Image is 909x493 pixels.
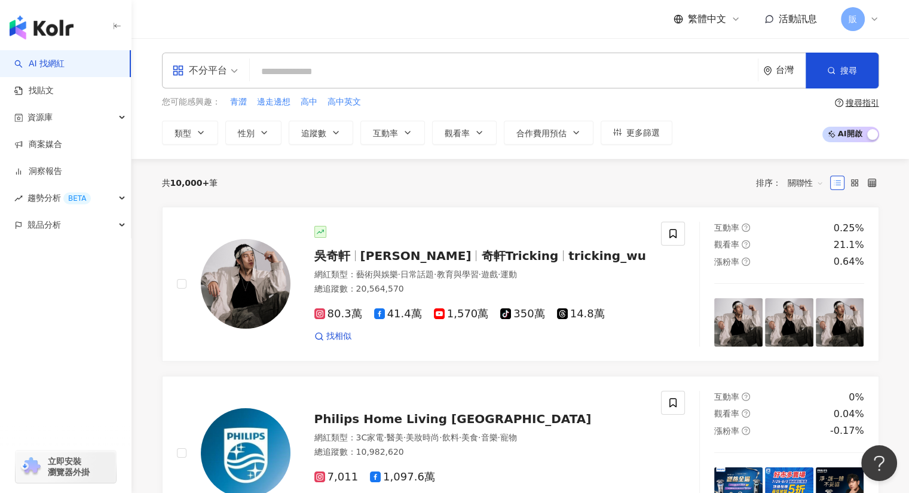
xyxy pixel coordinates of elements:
[356,270,398,279] span: 藝術與娛樂
[238,128,255,138] span: 性別
[478,270,480,279] span: ·
[289,121,353,145] button: 追蹤數
[257,96,290,108] span: 邊走邊想
[779,13,817,25] span: 活動訊息
[14,58,65,70] a: searchAI 找網紅
[840,66,857,75] span: 搜尋
[504,121,593,145] button: 合作費用預估
[445,128,470,138] span: 觀看率
[172,65,184,76] span: appstore
[162,178,218,188] div: 共 筆
[14,139,62,151] a: 商案媒合
[765,298,813,347] img: post-image
[742,409,750,418] span: question-circle
[714,223,739,232] span: 互動率
[175,128,191,138] span: 類型
[172,61,227,80] div: 不分平台
[830,424,864,437] div: -0.17%
[374,308,422,320] span: 41.4萬
[370,471,435,483] span: 1,097.6萬
[763,66,772,75] span: environment
[360,121,425,145] button: 互動率
[301,96,317,108] span: 高中
[742,258,750,266] span: question-circle
[300,96,318,109] button: 高中
[384,433,386,442] span: ·
[714,298,763,347] img: post-image
[500,433,517,442] span: 寵物
[500,270,517,279] span: 運動
[834,238,864,252] div: 21.1%
[314,446,647,458] div: 總追蹤數 ： 10,982,620
[714,426,739,436] span: 漲粉率
[742,240,750,249] span: question-circle
[498,270,500,279] span: ·
[500,308,544,320] span: 350萬
[63,192,91,204] div: BETA
[27,104,53,131] span: 資源庫
[14,166,62,177] a: 洞察報告
[861,445,897,481] iframe: Help Scout Beacon - Open
[162,207,879,362] a: KOL Avatar吳奇軒[PERSON_NAME]奇軒Trickingtricking_wu網紅類型：藝術與娛樂·日常話題·教育與學習·遊戲·運動總追蹤數：20,564,57080.3萬41....
[816,298,864,347] img: post-image
[742,393,750,401] span: question-circle
[846,98,879,108] div: 搜尋指引
[849,13,857,26] span: 販
[327,96,362,109] button: 高中英文
[27,212,61,238] span: 競品分析
[497,433,500,442] span: ·
[835,99,843,107] span: question-circle
[314,412,592,426] span: Philips Home Living [GEOGRAPHIC_DATA]
[788,173,824,192] span: 關聯性
[461,433,478,442] span: 美食
[436,270,478,279] span: 教育與學習
[229,96,247,109] button: 青澀
[16,451,116,483] a: chrome extension立即安裝 瀏覽器外掛
[400,270,434,279] span: 日常話題
[516,128,567,138] span: 合作費用預估
[398,270,400,279] span: ·
[626,128,660,137] span: 更多篩選
[478,433,480,442] span: ·
[834,255,864,268] div: 0.64%
[314,269,647,281] div: 網紅類型 ：
[230,96,247,108] span: 青澀
[326,330,351,342] span: 找相似
[756,173,830,192] div: 排序：
[557,308,605,320] span: 14.8萬
[688,13,726,26] span: 繁體中文
[162,96,221,108] span: 您可能感興趣：
[849,391,864,404] div: 0%
[314,308,362,320] span: 80.3萬
[714,392,739,402] span: 互動率
[834,408,864,421] div: 0.04%
[225,121,281,145] button: 性別
[742,427,750,435] span: question-circle
[314,432,647,444] div: 網紅類型 ：
[14,85,54,97] a: 找貼文
[356,433,384,442] span: 3C家電
[314,471,359,483] span: 7,011
[568,249,646,263] span: tricking_wu
[314,330,351,342] a: 找相似
[14,194,23,203] span: rise
[373,128,398,138] span: 互動率
[48,456,90,477] span: 立即安裝 瀏覽器外掛
[742,223,750,232] span: question-circle
[162,121,218,145] button: 類型
[776,65,806,75] div: 台灣
[387,433,403,442] span: 醫美
[434,270,436,279] span: ·
[481,249,558,263] span: 奇軒Tricking
[360,249,472,263] span: [PERSON_NAME]
[806,53,879,88] button: 搜尋
[10,16,74,39] img: logo
[328,96,361,108] span: 高中英文
[714,409,739,418] span: 觀看率
[314,283,647,295] div: 總追蹤數 ： 20,564,570
[201,239,290,329] img: KOL Avatar
[480,433,497,442] span: 音樂
[314,249,350,263] span: 吳奇軒
[19,457,42,476] img: chrome extension
[256,96,291,109] button: 邊走邊想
